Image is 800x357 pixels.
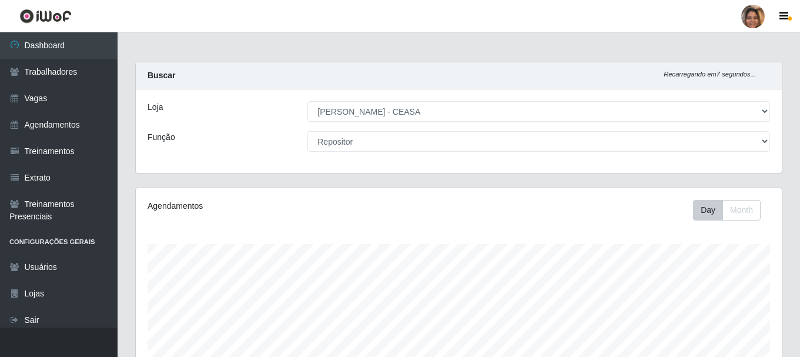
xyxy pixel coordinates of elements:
[148,101,163,114] label: Loja
[19,9,72,24] img: CoreUI Logo
[664,71,756,78] i: Recarregando em 7 segundos...
[148,200,397,212] div: Agendamentos
[148,131,175,144] label: Função
[693,200,761,221] div: First group
[693,200,723,221] button: Day
[693,200,770,221] div: Toolbar with button groups
[148,71,175,80] strong: Buscar
[722,200,761,221] button: Month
